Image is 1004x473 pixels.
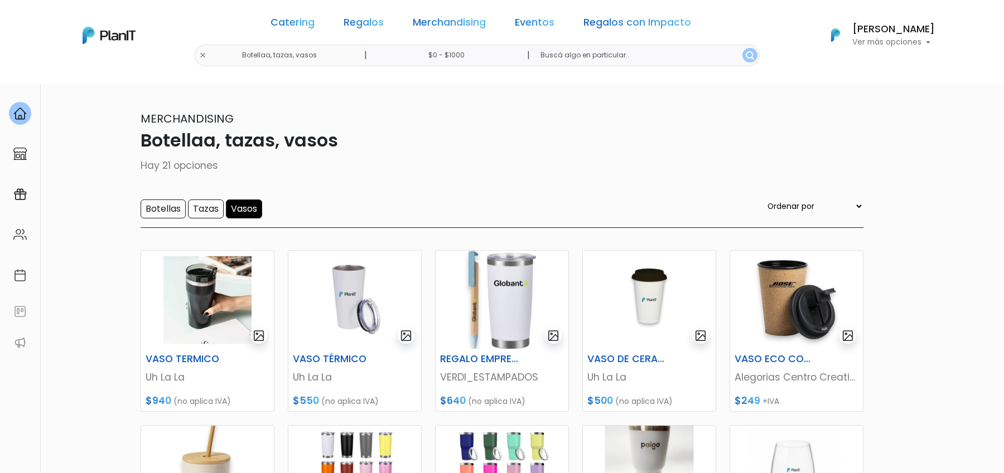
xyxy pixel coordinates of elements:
[581,353,672,365] h6: VASO DE CERAMICA
[83,27,136,44] img: PlanIt Logo
[226,199,262,218] input: Vasos
[735,394,760,407] span: $249
[583,18,691,31] a: Regalos con Impacto
[730,250,863,412] a: gallery-light VASO ECO CORCHO Alegorias Centro Creativo $249 +IVA
[253,329,266,342] img: gallery-light
[344,18,384,31] a: Regalos
[199,52,206,59] img: close-6986928ebcb1d6c9903e3b54e860dbc4d054630f23adef3a32610726dff6a82b.svg
[146,394,171,407] span: $940
[13,269,27,282] img: calendar-87d922413cdce8b2cf7b7f5f62616a5cf9e4887200fb71536465627b3292af00.svg
[13,228,27,241] img: people-662611757002400ad9ed0e3c099ab2801c6687ba6c219adb57efc949bc21e19d.svg
[582,250,716,412] a: gallery-light VASO DE CERAMICA Uh La La $500 (no aplica IVA)
[615,396,673,407] span: (no aplica IVA)
[141,158,863,173] p: Hay 21 opciones
[364,48,367,62] p: |
[587,394,613,407] span: $500
[141,127,863,154] p: Botellaa, tazas, vasos
[823,23,848,47] img: PlanIt Logo
[13,107,27,120] img: home-e721727adea9d79c4d83392d1f703f7f8bce08238fde08b1acbfd93340b81755.svg
[440,370,564,384] p: VERDI_ESTAMPADOS
[321,396,379,407] span: (no aplica IVA)
[13,336,27,349] img: partners-52edf745621dab592f3b2c58e3bca9d71375a7ef29c3b500c9f145b62cc070d4.svg
[440,394,466,407] span: $640
[852,38,935,46] p: Ver más opciones
[817,21,935,50] button: PlanIt Logo [PERSON_NAME] Ver más opciones
[583,251,716,349] img: thumb_image__copia_-Photoroom__3_.jpg
[735,370,858,384] p: Alegorias Centro Creativo
[413,18,486,31] a: Merchandising
[141,250,274,412] a: gallery-light VASO TERMICO Uh La La $940 (no aplica IVA)
[293,370,417,384] p: Uh La La
[293,394,319,407] span: $550
[271,18,315,31] a: Catering
[587,370,711,384] p: Uh La La
[141,110,863,127] p: Merchandising
[694,329,707,342] img: gallery-light
[141,199,186,218] input: Botellas
[141,251,274,349] img: thumb_WhatsApp_Image_2023-04-20_at_11.36.09.jpg
[468,396,525,407] span: (no aplica IVA)
[288,251,421,349] img: thumb_924D10E0-301C-4A46-9193-67266101DCB0.jpeg
[400,329,413,342] img: gallery-light
[842,329,855,342] img: gallery-light
[532,45,760,66] input: Buscá algo en particular..
[852,25,935,35] h6: [PERSON_NAME]
[139,353,230,365] h6: VASO TERMICO
[288,250,422,412] a: gallery-light VASO TÉRMICO Uh La La $550 (no aplica IVA)
[146,370,269,384] p: Uh La La
[286,353,378,365] h6: VASO TÉRMICO
[433,353,525,365] h6: REGALO EMPRESARIAL
[13,188,27,201] img: campaigns-02234683943229c281be62815700db0a1741e53638e28bf9629b52c665b00959.svg
[730,251,863,349] img: thumb_image__copia___copia___copia___copia___copia___copia___copia___copia___copia_-Photoroom__6_...
[547,329,560,342] img: gallery-light
[13,305,27,318] img: feedback-78b5a0c8f98aac82b08bfc38622c3050aee476f2c9584af64705fc4e61158814.svg
[527,48,530,62] p: |
[746,51,754,60] img: search_button-432b6d5273f82d61273b3651a40e1bd1b912527efae98b1b7a1b2c0702e16a8d.svg
[173,396,231,407] span: (no aplica IVA)
[435,250,569,412] a: gallery-light REGALO EMPRESARIAL VERDI_ESTAMPADOS $640 (no aplica IVA)
[762,396,779,407] span: +IVA
[515,18,554,31] a: Eventos
[436,251,568,349] img: thumb_Captura_de_pantalla_2024-09-02_120042.png
[188,199,224,218] input: Tazas
[13,147,27,160] img: marketplace-4ceaa7011d94191e9ded77b95e3339b90024bf715f7c57f8cf31f2d8c509eaba.svg
[728,353,819,365] h6: VASO ECO CORCHO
